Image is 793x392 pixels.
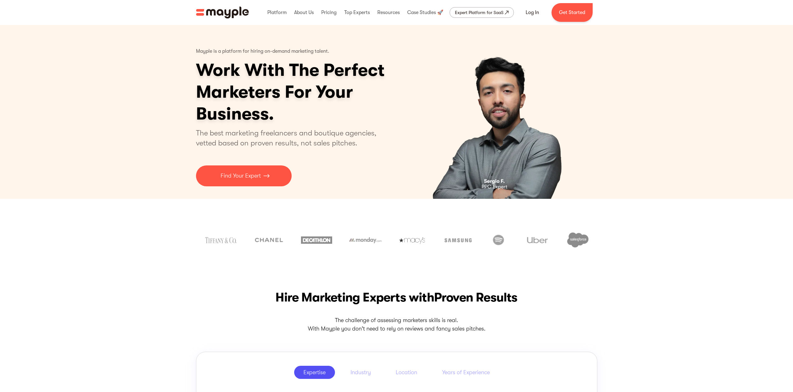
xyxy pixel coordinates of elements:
div: Years of Experience [442,369,490,376]
div: Expert Platform for SaaS [455,9,504,16]
div: Industry [351,369,371,376]
a: Expert Platform for SaaS [450,7,514,18]
p: The best marketing freelancers and boutique agencies, vetted based on proven results, not sales p... [196,128,384,148]
p: The challenge of assessing marketers skills is real. With Mayple you don't need to rely on review... [196,316,597,333]
span: Proven Results [434,290,518,305]
a: Get Started [552,3,593,22]
p: Mayple is a platform for hiring on-demand marketing talent. [196,44,329,59]
h2: Hire Marketing Experts with [196,289,597,306]
a: Log In [518,5,547,20]
p: Find Your Expert [221,172,261,180]
h1: Work With The Perfect Marketers For Your Business. [196,59,433,125]
img: Mayple logo [196,7,249,18]
div: Expertise [303,369,326,376]
a: Find Your Expert [196,165,292,186]
div: Location [396,369,417,376]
